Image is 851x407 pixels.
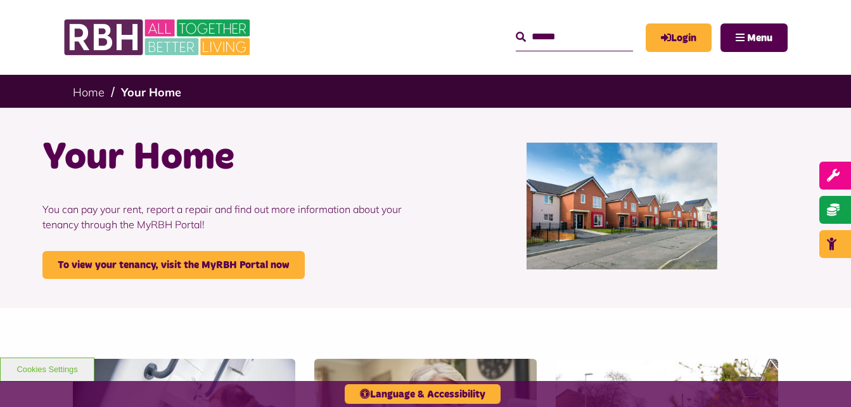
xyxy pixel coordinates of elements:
iframe: Netcall Web Assistant for live chat [794,350,851,407]
a: To view your tenancy, visit the MyRBH Portal now [42,251,305,279]
span: Menu [747,33,772,43]
button: Language & Accessibility [345,384,501,404]
button: Navigation [720,23,788,52]
a: MyRBH [646,23,712,52]
h1: Your Home [42,133,416,183]
a: Home [73,85,105,100]
a: Your Home [121,85,181,100]
img: RBH [63,13,253,62]
p: You can pay your rent, report a repair and find out more information about your tenancy through t... [42,183,416,251]
img: Curzon Road [527,143,717,269]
